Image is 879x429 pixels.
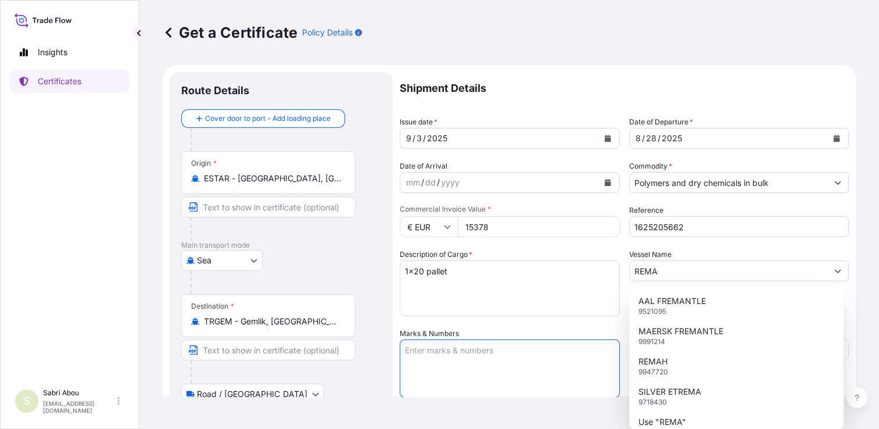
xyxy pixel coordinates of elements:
input: Destination [204,316,341,327]
span: Cover door to port - Add loading place [205,113,331,124]
button: Select transport [181,384,324,405]
input: Enter amount [458,216,620,237]
p: 9521095 [638,307,666,316]
p: Insights [38,47,67,58]
p: Get a Certificate [163,23,297,42]
div: / [423,131,426,145]
p: REMAH [638,356,668,367]
p: [EMAIL_ADDRESS][DOMAIN_NAME] [43,400,115,414]
p: Main transport mode [181,241,381,250]
div: day, [645,131,658,145]
p: Use "REMA" [638,416,686,428]
button: Calendar [598,129,617,148]
input: Text to appear on certificate [181,339,356,360]
div: / [437,176,440,190]
label: Marks & Numbers [400,328,459,339]
span: Date of Departure [629,116,693,128]
label: Reference [629,205,663,216]
input: Origin [204,173,341,184]
div: month, [634,131,642,145]
div: / [658,131,661,145]
input: Type to search vessel name or IMO [630,260,828,281]
p: 9718430 [638,398,667,407]
button: Show suggestions [827,260,848,281]
span: Road / [GEOGRAPHIC_DATA] [197,388,307,400]
span: Date of Arrival [400,160,447,172]
div: year, [426,131,449,145]
div: / [412,131,415,145]
span: Commercial Invoice Value [400,205,620,214]
span: S [23,395,30,407]
label: Vessel Name [629,249,672,260]
p: MAERSK FREMANTLE [638,326,723,337]
p: Route Details [181,84,249,98]
button: Select transport [181,250,263,271]
div: day, [424,176,437,190]
div: year, [661,131,683,145]
button: Calendar [598,173,617,192]
input: Text to appear on certificate [181,196,356,217]
p: Sabri Abou [43,388,115,398]
p: 9991214 [638,337,665,346]
div: day, [415,131,423,145]
button: Show suggestions [827,172,848,193]
div: year, [440,176,461,190]
textarea: 1x20 pallet [400,260,620,316]
input: Enter booking reference [629,216,849,237]
div: Destination [191,302,234,311]
p: AAL FREMANTLE [638,295,706,307]
div: month, [405,176,421,190]
button: Calendar [827,129,846,148]
p: 9947720 [638,367,668,377]
label: Description of Cargo [400,249,472,260]
div: / [642,131,645,145]
div: Origin [191,159,217,168]
span: Sea [197,255,211,266]
p: Certificates [38,76,81,87]
label: Commodity [629,160,672,172]
p: Policy Details [302,27,353,38]
input: Type to search commodity [630,172,828,193]
p: Shipment Details [400,72,849,105]
p: SILVER ETREMA [638,386,701,398]
div: month, [405,131,412,145]
span: Issue date [400,116,437,128]
div: / [421,176,424,190]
